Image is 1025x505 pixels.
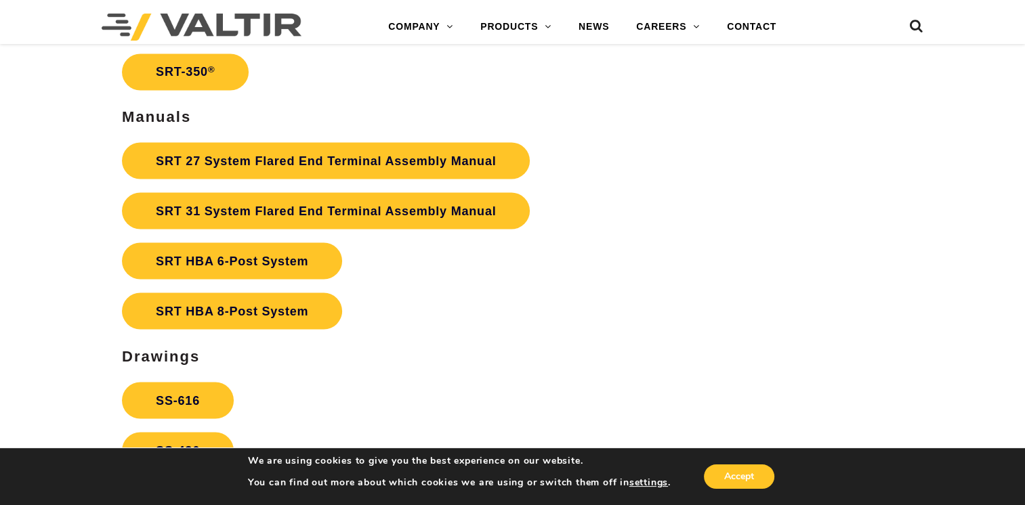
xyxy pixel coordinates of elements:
a: SS-616 [122,382,234,418]
a: CAREERS [623,14,713,41]
sup: ® [208,64,215,74]
img: Valtir [102,14,301,41]
a: NEWS [565,14,623,41]
button: Accept [704,464,774,489]
a: SRT HBA 6-Post System [122,242,342,279]
p: You can find out more about which cookies we are using or switch them off in . [248,477,671,489]
a: SS-436 [122,432,234,468]
strong: Drawings [122,347,200,364]
p: We are using cookies to give you the best experience on our website. [248,455,671,467]
a: COMPANY [375,14,467,41]
a: SRT 31 System Flared End Terminal Assembly Manual [122,192,530,229]
a: SRT-350® [122,53,249,90]
button: settings [629,477,668,489]
a: SRT 27 System Flared End Terminal Assembly Manual [122,142,530,179]
a: SRT HBA 8-Post System [122,292,342,329]
a: PRODUCTS [467,14,565,41]
a: CONTACT [713,14,790,41]
strong: SRT HBA 6-Post System [156,254,308,267]
strong: Manuals [122,108,191,125]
